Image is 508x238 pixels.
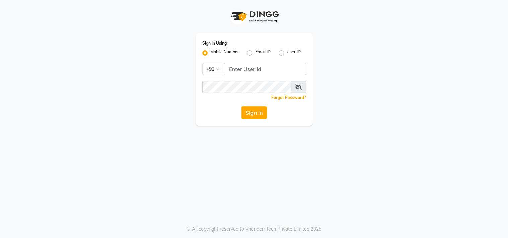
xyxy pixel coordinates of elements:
[271,95,306,100] a: Forgot Password?
[241,106,267,119] button: Sign In
[225,63,306,75] input: Username
[227,7,281,26] img: logo1.svg
[202,81,291,93] input: Username
[202,40,228,46] label: Sign In Using:
[255,49,271,57] label: Email ID
[210,49,239,57] label: Mobile Number
[287,49,301,57] label: User ID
